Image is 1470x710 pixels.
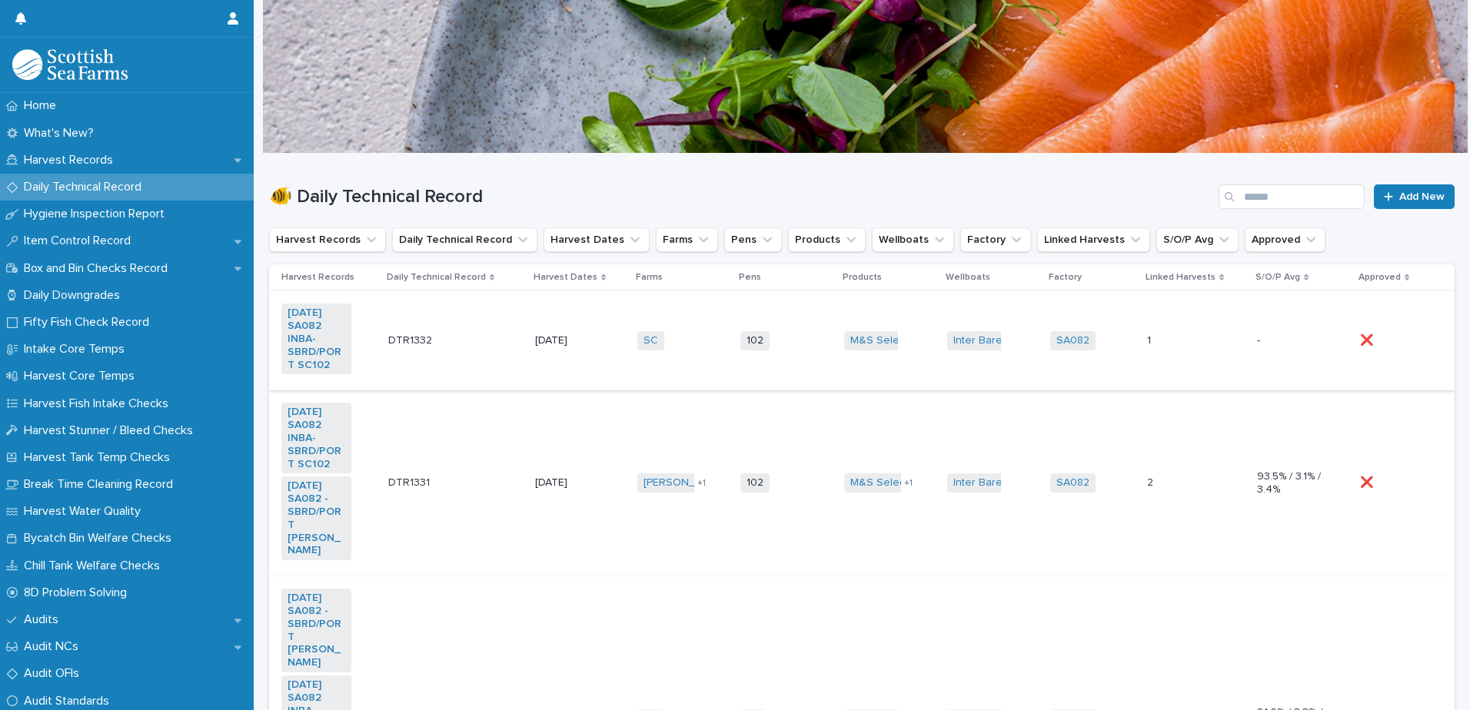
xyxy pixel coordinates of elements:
[534,269,597,286] p: Harvest Dates
[740,331,770,350] span: 102
[18,180,154,194] p: Daily Technical Record
[850,334,908,347] a: M&S Select
[535,334,605,347] p: [DATE]
[1359,269,1401,286] p: Approved
[18,126,106,141] p: What's New?
[269,227,386,252] button: Harvest Records
[960,227,1031,252] button: Factory
[281,269,354,286] p: Harvest Records
[697,479,706,488] span: + 1
[1399,191,1445,202] span: Add New
[18,477,185,492] p: Break Time Cleaning Record
[535,476,605,489] p: [DATE]
[18,612,71,627] p: Audits
[18,234,143,248] p: Item Control Record
[18,531,184,546] p: Bycatch Bin Welfare Checks
[1360,473,1376,489] p: ❌
[18,504,153,519] p: Harvest Water Quality
[18,369,147,383] p: Harvest Core Temps
[1374,184,1455,209] a: Add New
[18,666,91,681] p: Audit OFIs
[288,592,345,669] a: [DATE] SA082 -SBRD/PORT [PERSON_NAME]
[269,291,1455,390] tr: [DATE] SA082 INBA-SBRD/PORT SC102 DTR1332DTR1332 [DATE]SC 102M&S Select Inter Barents SA082 11 -❌❌
[1056,476,1089,489] a: SA082
[18,694,121,708] p: Audit Standards
[288,406,345,470] a: [DATE] SA082 INBA-SBRD/PORT SC102
[388,473,433,489] p: DTR1331
[18,315,161,330] p: Fifty Fish Check Record
[388,331,435,347] p: DTR1332
[18,559,172,573] p: Chill Tank Welfare Checks
[1255,269,1300,286] p: S/O/P Avg
[843,269,882,286] p: Products
[387,269,486,286] p: Daily Technical Record
[12,49,128,80] img: mMrefqRFQpe26GRNOUkG
[18,288,132,303] p: Daily Downgrades
[739,269,761,286] p: Pens
[269,186,1212,208] h1: 🐠 Daily Technical Record
[1257,334,1327,347] p: -
[1147,331,1154,347] p: 1
[656,227,718,252] button: Farms
[1147,473,1156,489] p: 2
[18,586,139,600] p: 8D Problem Solving
[392,227,537,252] button: Daily Technical Record
[953,476,1017,489] a: Inter Barents
[18,342,137,357] p: Intake Core Temps
[1245,227,1325,252] button: Approved
[1257,470,1327,496] p: 93.5% / 3.1% / 3.4%
[269,390,1455,576] tr: [DATE] SA082 INBA-SBRD/PORT SC102 [DATE] SA082 -SBRD/PORT [PERSON_NAME] DTR1331DTR1331 [DATE][PER...
[1156,227,1239,252] button: S/O/P Avg
[850,476,908,489] a: M&S Select
[288,479,345,557] a: [DATE] SA082 -SBRD/PORT [PERSON_NAME]
[544,227,650,252] button: Harvest Dates
[18,396,181,411] p: Harvest Fish Intake Checks
[636,269,663,286] p: Farms
[18,261,180,276] p: Box and Bin Checks Record
[1056,334,1089,347] a: SA082
[644,334,658,347] a: SC
[1037,227,1150,252] button: Linked Harvests
[18,207,177,221] p: Hygiene Inspection Report
[904,479,913,488] span: + 1
[1219,184,1365,209] input: Search
[1049,269,1082,286] p: Factory
[18,98,68,113] p: Home
[740,473,770,493] span: 102
[18,153,125,168] p: Harvest Records
[644,476,727,489] a: [PERSON_NAME]
[288,307,345,371] a: [DATE] SA082 INBA-SBRD/PORT SC102
[1146,269,1216,286] p: Linked Harvests
[953,334,1017,347] a: Inter Barents
[724,227,782,252] button: Pens
[18,423,205,438] p: Harvest Stunner / Bleed Checks
[18,639,91,654] p: Audit NCs
[872,227,954,252] button: Wellboats
[1360,331,1376,347] p: ❌
[788,227,866,252] button: Products
[18,450,182,465] p: Harvest Tank Temp Checks
[946,269,990,286] p: Wellboats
